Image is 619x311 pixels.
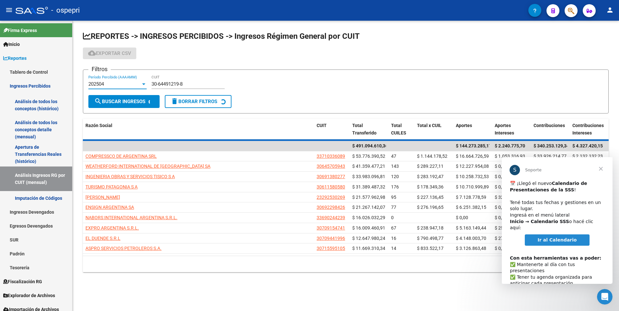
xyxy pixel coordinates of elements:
span: $ 16.026.032,29 [352,215,385,220]
span: $ 12.647.980,24 [352,236,385,241]
span: 120 [391,174,399,179]
iframe: Intercom live chat [597,289,613,305]
span: $ 10.710.999,89 [456,184,489,189]
span: $ 21.267.142,07 [352,205,385,210]
span: CUIT [317,123,327,128]
span: $ 0,00 [495,164,507,169]
span: 30709154741 [317,225,345,231]
span: $ 0,00 [495,174,507,179]
span: $ 2.132.132,23 [572,154,603,159]
span: $ 178.349,36 [417,184,444,189]
span: WEATHERFORD INTERNATIONAL DE [GEOGRAPHIC_DATA] SA [85,164,210,169]
mat-icon: search [94,97,102,105]
datatable-header-cell: Contribuciones Intereses [570,119,609,140]
span: Total Transferido [352,123,377,135]
span: 30709441996 [317,236,345,241]
span: Total CUILES [391,123,406,135]
span: EL DUENDE S.R.L [85,236,120,241]
span: 30692298426 [317,205,345,210]
span: 77 [391,205,396,210]
datatable-header-cell: Contribuciones [531,119,570,140]
span: Fiscalización RG [3,278,42,285]
span: Borrar Filtros [171,99,217,104]
span: TURISMO PATAGONIA S A [85,184,138,189]
datatable-header-cell: Total Transferido [350,119,388,140]
b: Con esta herramientas vas a poder: [8,98,99,103]
span: INGENIERIA OBRAS Y SERVICIOS TISICO S A [85,174,175,179]
span: Aportes [456,123,472,128]
span: $ 6.251.382,15 [456,205,486,210]
span: $ 33.983.096,81 [352,174,385,179]
button: Buscar Ingresos [88,95,160,108]
span: $ 5.163.149,44 [456,225,486,231]
span: 23292530269 [317,195,345,200]
span: [PERSON_NAME] [85,195,120,200]
span: Inicio [3,41,20,48]
span: - ospepri [51,3,80,17]
span: $ 0,00 [495,215,507,220]
span: Total x CUIL [417,123,442,128]
span: Buscar Ingresos [94,99,145,104]
span: $ 3.126.863,48 [456,246,486,251]
span: Contribuciones [534,123,565,128]
span: $ 1.053.316,93 [495,154,525,159]
iframe: Intercom live chat mensaje [502,157,613,284]
span: $ 2.240.775,70 [495,143,525,148]
span: ENSIGN ARGENTINA SA [85,205,134,210]
span: $ 0,00 [495,184,507,189]
span: 30691380277 [317,174,345,179]
datatable-header-cell: Total CUILES [388,119,414,140]
h3: Filtros [88,65,111,74]
span: $ 41.359.477,21 [352,164,385,169]
span: $ 0,00 [456,215,468,220]
span: 30715595105 [317,246,345,251]
span: 67 [391,225,396,231]
datatable-header-cell: Aportes Intereses [492,119,531,140]
span: $ 238.947,18 [417,225,444,231]
span: Explorador de Archivos [3,292,55,299]
span: $ 276.196,65 [417,205,444,210]
span: 47 [391,154,396,159]
span: $ 16.009.460,91 [352,225,385,231]
span: $ 10.258.732,53 [456,174,489,179]
span: $ 251,72 [495,225,512,231]
span: 30645705943 [317,164,345,169]
datatable-header-cell: Aportes [453,119,492,140]
span: EXPRO ARGENTINA S.R.L. [85,225,139,231]
span: $ 4.148.003,70 [456,236,486,241]
button: Exportar CSV [83,48,136,59]
span: Reportes [3,55,27,62]
span: NABORS INTERNATIONAL ARGENTINA S.R.L. [85,215,177,220]
span: $ 0,00 [495,205,507,210]
span: Aportes Intereses [495,123,514,135]
span: 143 [391,164,399,169]
span: Razón Social [85,123,112,128]
span: $ 326.286,98 [495,195,521,200]
mat-icon: menu [5,6,13,14]
span: Contribuciones Intereses [572,123,604,135]
span: COMPRESSCO DE ARGENTINA SRL [85,154,157,159]
mat-icon: cloud_download [88,49,96,57]
span: $ 11.669.310,34 [352,246,385,251]
span: $ 144.273.285,17 [456,143,491,148]
span: 0 [391,215,394,220]
span: $ 4.327.420,15 [572,143,603,148]
span: 176 [391,184,399,189]
datatable-header-cell: Total x CUIL [414,119,453,140]
datatable-header-cell: Razón Social [83,119,314,140]
span: $ 31.389.487,32 [352,184,385,189]
span: $ 340.253.129,34 [534,143,569,148]
button: Borrar Filtros [165,95,231,108]
mat-icon: delete [171,97,178,105]
span: REPORTES -> INGRESOS PERCIBIDOS -> Ingresos Régimen General por CUIT [83,32,360,41]
span: $ 227.136,45 [417,195,444,200]
span: Exportar CSV [88,50,131,56]
span: 14 [391,246,396,251]
datatable-header-cell: CUIT [314,119,350,140]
